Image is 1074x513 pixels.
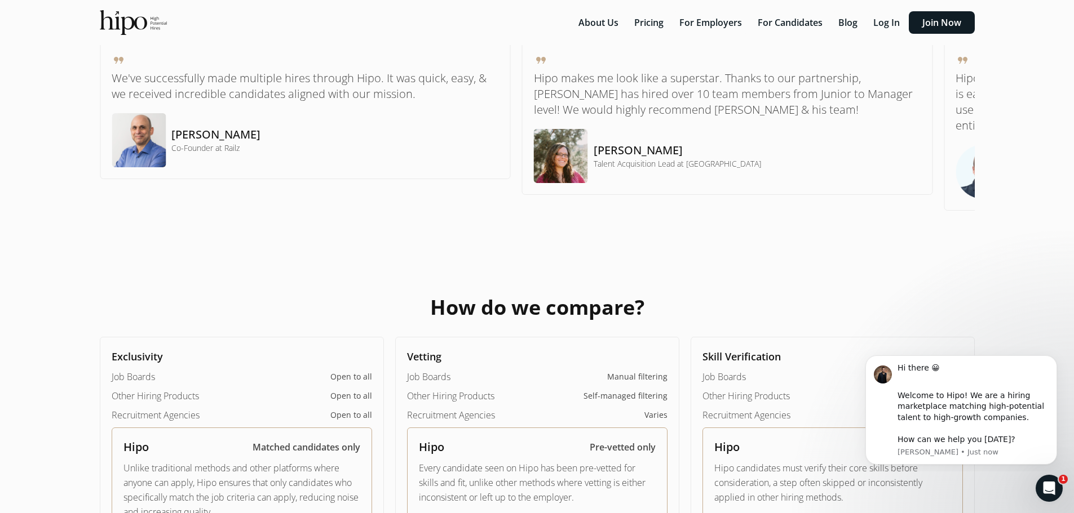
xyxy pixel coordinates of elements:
span: format_quote [533,53,547,67]
h4: Co-Founder at Railz [171,142,260,154]
button: Log In [867,11,907,34]
img: testimonial-image [112,113,166,167]
img: official-logo [100,10,167,35]
a: Log In [867,16,909,29]
span: Job Boards [112,370,155,383]
span: format_quote [112,53,125,67]
p: Matched candidates only [253,440,360,454]
a: About Us [572,16,627,29]
h5: [PERSON_NAME] [171,127,260,142]
a: Blog [832,16,867,29]
button: About Us [572,11,625,34]
span: format_quote [956,53,969,67]
p: We've successfully made multiple hires through Hipo. It was quick, easy, & we received incredible... [112,70,499,102]
h2: Exclusivity [112,349,372,364]
button: Blog [832,11,864,34]
img: testimonial-image [533,129,587,183]
span: Varies [644,409,668,421]
h2: Vetting [407,349,668,364]
a: For Employers [673,16,751,29]
span: Open to all [330,409,372,421]
img: testimonial-image [956,145,1010,199]
span: Open to all [330,390,372,402]
p: Every candidate seen on Hipo has been pre-vetted for skills and fit, unlike other methods where v... [419,461,656,505]
span: Job Boards [702,370,746,383]
h2: Skill Verification [702,349,963,364]
p: Pre-vetted only [590,440,656,454]
button: Join Now [909,11,975,34]
h2: Hipo [714,439,740,455]
p: Hipo makes me look like a superstar. Thanks to our partnership, [PERSON_NAME] has hired over 10 t... [533,70,921,118]
span: Job Boards [407,370,450,383]
span: Recruitment Agencies [112,408,200,422]
h1: How do we compare? [430,296,644,319]
iframe: Intercom live chat [1036,475,1063,502]
button: Pricing [627,11,670,34]
span: Other Hiring Products [702,389,790,403]
a: Pricing [627,16,673,29]
span: Recruitment Agencies [702,408,790,422]
h5: [PERSON_NAME] [593,142,761,158]
span: Other Hiring Products [407,389,494,403]
button: For Employers [673,11,749,34]
button: For Candidates [751,11,829,34]
span: Self-managed filtering [584,390,668,402]
p: Hipo candidates must verify their core skills before consideration, a step often skipped or incon... [714,461,951,505]
span: Recruitment Agencies [407,408,495,422]
h4: Talent Acquisition Lead at [GEOGRAPHIC_DATA] [593,158,761,169]
span: Open to all [330,371,372,382]
h2: Hipo [123,439,149,455]
span: Manual filtering [607,371,668,382]
a: Join Now [909,16,975,29]
span: Other Hiring Products [112,389,199,403]
span: 1 [1059,475,1068,484]
iframe: Intercom notifications message [848,345,1074,471]
a: For Candidates [751,16,832,29]
h2: Hipo [419,439,444,455]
